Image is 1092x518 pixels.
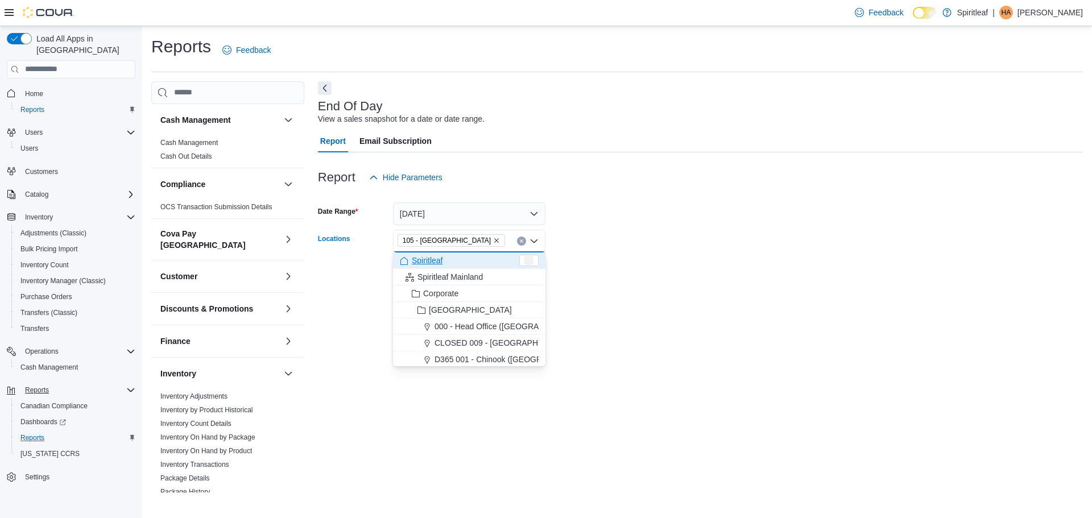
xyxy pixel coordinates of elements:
[160,228,279,251] h3: Cova Pay [GEOGRAPHIC_DATA]
[160,303,279,314] button: Discounts & Promotions
[11,140,140,156] button: Users
[16,306,135,320] span: Transfers (Classic)
[160,152,212,161] span: Cash Out Details
[25,473,49,482] span: Settings
[151,136,304,168] div: Cash Management
[20,470,54,484] a: Settings
[16,322,53,335] a: Transfers
[20,383,53,397] button: Reports
[16,306,82,320] a: Transfers (Classic)
[236,44,271,56] span: Feedback
[160,368,279,379] button: Inventory
[160,114,231,126] h3: Cash Management
[2,382,140,398] button: Reports
[16,290,77,304] a: Purchase Orders
[429,304,512,316] span: [GEOGRAPHIC_DATA]
[20,417,66,426] span: Dashboards
[1002,6,1011,19] span: HA
[151,35,211,58] h1: Reports
[318,113,485,125] div: View a sales snapshot for a date or date range.
[20,229,86,238] span: Adjustments (Classic)
[20,87,48,101] a: Home
[160,420,231,428] a: Inventory Count Details
[320,130,346,152] span: Report
[20,260,69,270] span: Inventory Count
[160,114,279,126] button: Cash Management
[282,302,295,316] button: Discounts & Promotions
[16,274,110,288] a: Inventory Manager (Classic)
[16,258,135,272] span: Inventory Count
[160,335,191,347] h3: Finance
[16,360,82,374] a: Cash Management
[16,103,135,117] span: Reports
[423,288,458,299] span: Corporate
[11,430,140,446] button: Reports
[160,271,197,282] h3: Customer
[23,7,74,18] img: Cova
[25,128,43,137] span: Users
[16,290,135,304] span: Purchase Orders
[2,209,140,225] button: Inventory
[16,447,84,461] a: [US_STATE] CCRS
[2,163,140,180] button: Customers
[11,289,140,305] button: Purchase Orders
[16,415,135,429] span: Dashboards
[318,100,383,113] h3: End Of Day
[20,292,72,301] span: Purchase Orders
[16,103,49,117] a: Reports
[16,242,82,256] a: Bulk Pricing Import
[20,126,135,139] span: Users
[393,335,545,351] button: CLOSED 009 - [GEOGRAPHIC_DATA].
[16,431,135,445] span: Reports
[365,166,447,189] button: Hide Parameters
[282,367,295,380] button: Inventory
[11,321,140,337] button: Transfers
[16,226,135,240] span: Adjustments (Classic)
[160,474,210,482] a: Package Details
[20,449,80,458] span: [US_STATE] CCRS
[25,167,58,176] span: Customers
[517,237,526,246] button: Clear input
[160,368,196,379] h3: Inventory
[16,322,135,335] span: Transfers
[2,85,140,102] button: Home
[20,210,135,224] span: Inventory
[25,190,48,199] span: Catalog
[160,303,253,314] h3: Discounts & Promotions
[435,354,595,365] span: D365 001 - Chinook ([GEOGRAPHIC_DATA])
[160,433,255,442] span: Inventory On Hand by Package
[20,308,77,317] span: Transfers (Classic)
[20,401,88,411] span: Canadian Compliance
[160,474,210,483] span: Package Details
[20,164,135,179] span: Customers
[2,343,140,359] button: Operations
[16,447,135,461] span: Washington CCRS
[318,171,355,184] h3: Report
[282,270,295,283] button: Customer
[16,274,135,288] span: Inventory Manager (Classic)
[151,200,304,218] div: Compliance
[398,234,505,247] span: 105 - West Kelowna
[2,469,140,485] button: Settings
[282,177,295,191] button: Compliance
[25,347,59,356] span: Operations
[16,242,135,256] span: Bulk Pricing Import
[383,172,442,183] span: Hide Parameters
[435,321,587,332] span: 000 - Head Office ([GEOGRAPHIC_DATA])
[20,276,106,285] span: Inventory Manager (Classic)
[1017,6,1083,19] p: [PERSON_NAME]
[25,89,43,98] span: Home
[20,210,57,224] button: Inventory
[11,257,140,273] button: Inventory Count
[2,187,140,202] button: Catalog
[11,102,140,118] button: Reports
[20,433,44,442] span: Reports
[850,1,908,24] a: Feedback
[160,152,212,160] a: Cash Out Details
[530,237,539,246] button: Close list of options
[20,470,135,484] span: Settings
[403,235,491,246] span: 105 - [GEOGRAPHIC_DATA]
[11,446,140,462] button: [US_STATE] CCRS
[20,324,49,333] span: Transfers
